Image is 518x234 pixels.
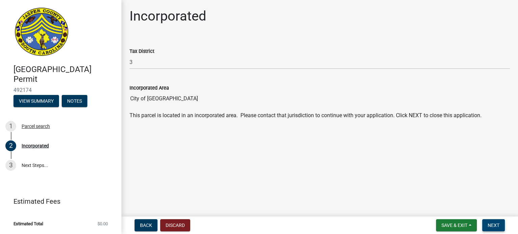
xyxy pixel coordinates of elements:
[129,8,206,24] h1: Incorporated
[97,222,108,226] span: $0.00
[129,111,510,120] p: This parcel is located in an incorporated area. Please contact that jurisdiction to continue with...
[22,124,50,129] div: Parcel search
[135,219,157,231] button: Back
[13,222,43,226] span: Estimated Total
[13,65,116,84] h4: [GEOGRAPHIC_DATA] Permit
[436,219,477,231] button: Save & Exit
[5,121,16,132] div: 1
[5,195,111,208] a: Estimated Fees
[62,99,87,104] wm-modal-confirm: Notes
[160,219,190,231] button: Discard
[62,95,87,107] button: Notes
[13,87,108,93] span: 492174
[441,223,467,228] span: Save & Exit
[129,49,154,54] label: Tax District
[5,140,16,151] div: 2
[22,143,49,148] div: Incorporated
[488,223,499,228] span: Next
[129,86,169,91] label: Incorporated Area
[13,99,59,104] wm-modal-confirm: Summary
[140,223,152,228] span: Back
[13,7,70,58] img: Jasper County, South Carolina
[482,219,505,231] button: Next
[13,95,59,107] button: View Summary
[5,160,16,171] div: 3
